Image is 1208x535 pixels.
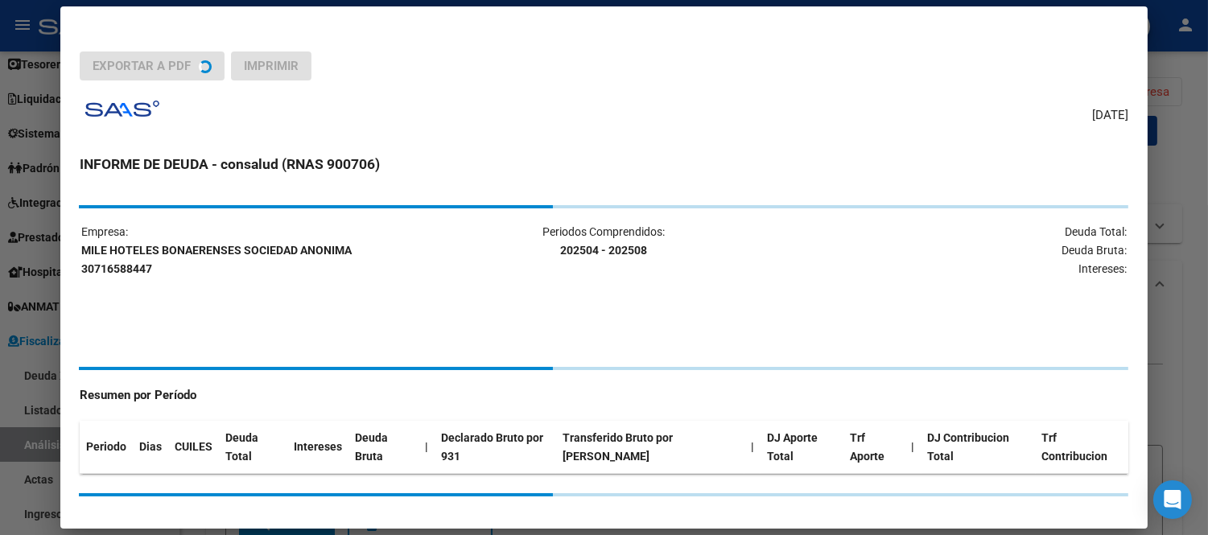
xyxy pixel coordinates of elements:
[80,51,225,80] button: Exportar a PDF
[418,421,435,474] th: |
[244,59,299,73] span: Imprimir
[921,421,1036,474] th: DJ Contribucion Total
[556,421,744,474] th: Transferido Bruto por [PERSON_NAME]
[1036,421,1128,474] th: Trf Contribucion
[843,421,905,474] th: Trf Aporte
[80,154,1128,175] h3: INFORME DE DEUDA - consalud (RNAS 900706)
[81,223,429,278] p: Empresa:
[744,421,761,474] th: |
[287,421,348,474] th: Intereses
[80,386,1128,405] h4: Resumen por Período
[168,421,219,474] th: CUILES
[779,223,1127,278] p: Deuda Total: Deuda Bruta: Intereses:
[348,421,418,474] th: Deuda Bruta
[93,59,191,73] span: Exportar a PDF
[431,223,778,260] p: Periodos Comprendidos:
[133,421,168,474] th: Dias
[905,421,921,474] th: |
[81,244,352,275] strong: MILE HOTELES BONAERENSES SOCIEDAD ANONIMA 30716588447
[80,421,133,474] th: Periodo
[435,421,556,474] th: Declarado Bruto por 931
[219,421,287,474] th: Deuda Total
[1153,480,1192,519] div: Open Intercom Messenger
[231,51,311,80] button: Imprimir
[560,244,647,257] strong: 202504 - 202508
[1092,106,1128,125] span: [DATE]
[761,421,843,474] th: DJ Aporte Total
